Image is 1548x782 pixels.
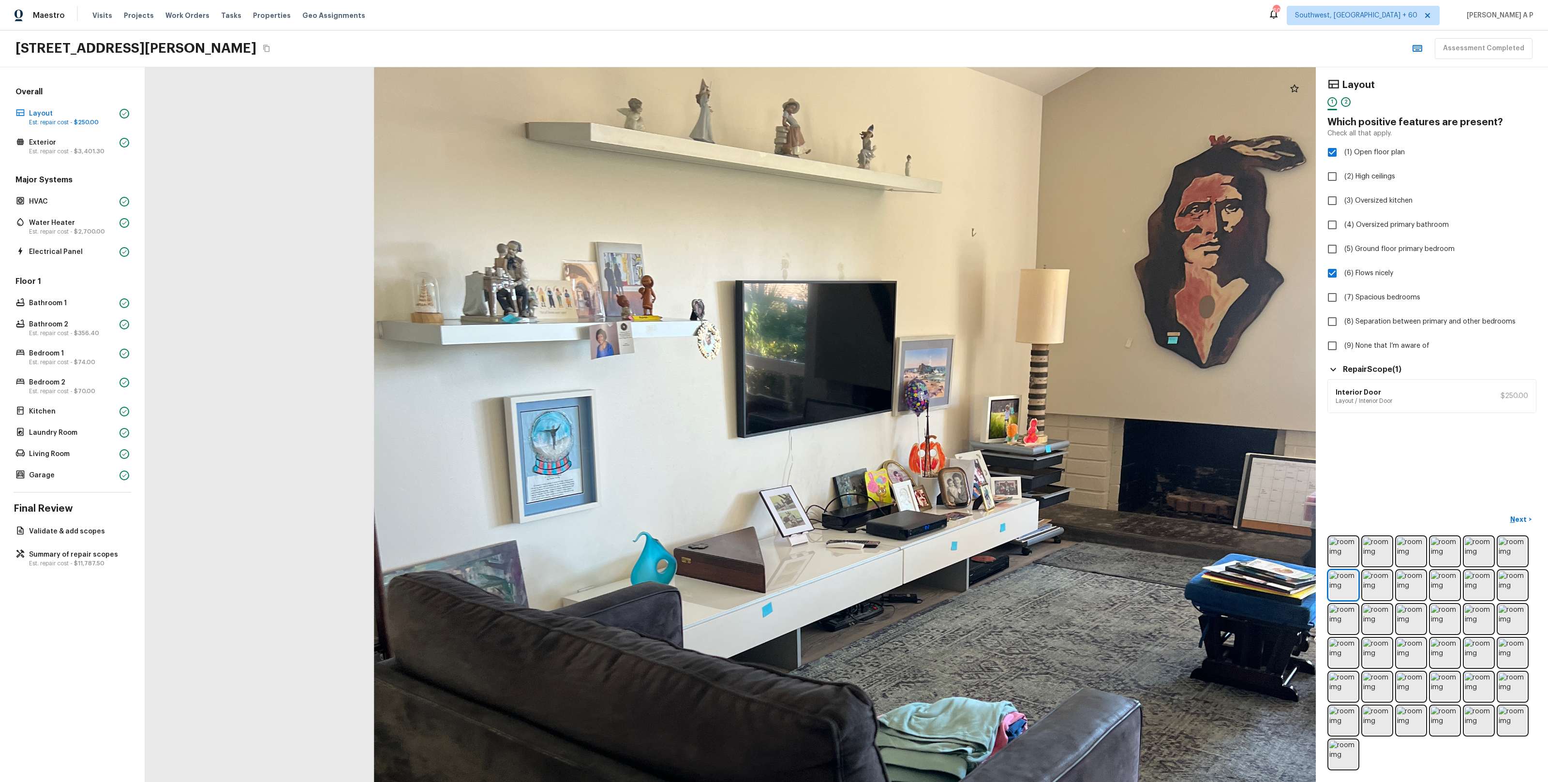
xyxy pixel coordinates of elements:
p: Est. repair cost - [29,118,116,126]
img: room img [1363,537,1391,565]
img: room img [1465,707,1493,735]
h5: Overall [14,87,131,99]
img: room img [1397,673,1425,701]
div: 1 [1327,97,1337,107]
img: room img [1363,605,1391,633]
img: room img [1465,639,1493,667]
p: Exterior [29,138,116,148]
img: room img [1329,571,1357,599]
p: Laundry Room [29,428,116,438]
img: room img [1363,571,1391,599]
img: room img [1363,639,1391,667]
img: room img [1431,639,1459,667]
p: Garage [29,471,116,480]
span: Work Orders [165,11,209,20]
span: (9) None that I’m aware of [1344,341,1429,351]
img: room img [1397,571,1425,599]
h5: Repair Scope ( 1 ) [1343,364,1401,375]
img: room img [1431,707,1459,735]
img: room img [1431,571,1459,599]
p: HVAC [29,197,116,207]
img: room img [1431,537,1459,565]
p: Next [1510,515,1529,524]
img: room img [1329,707,1357,735]
p: Bathroom 1 [29,298,116,308]
h5: Floor 1 [14,276,131,289]
img: room img [1329,605,1357,633]
span: Projects [124,11,154,20]
span: (3) Oversized kitchen [1344,196,1413,206]
button: Next> [1505,512,1536,528]
p: Est. repair cost - [29,387,116,395]
span: $74.00 [74,359,95,365]
h4: Final Review [14,502,131,515]
img: room img [1499,639,1527,667]
img: room img [1499,571,1527,599]
div: 2 [1341,97,1351,107]
span: (6) Flows nicely [1344,268,1393,278]
p: Validate & add scopes [29,527,125,536]
img: room img [1499,707,1527,735]
img: room img [1465,571,1493,599]
span: (4) Oversized primary bathroom [1344,220,1449,230]
span: $2,700.00 [74,229,105,235]
img: room img [1397,707,1425,735]
p: Est. repair cost - [29,358,116,366]
img: room img [1499,537,1527,565]
img: room img [1329,639,1357,667]
p: Water Heater [29,218,116,228]
span: (5) Ground floor primary bedroom [1344,244,1455,254]
img: room img [1397,605,1425,633]
h4: Layout [1342,79,1375,91]
img: room img [1465,673,1493,701]
h5: Major Systems [14,175,131,187]
img: room img [1329,537,1357,565]
span: (7) Spacious bedrooms [1344,293,1420,302]
img: room img [1397,639,1425,667]
h6: Interior Door [1336,387,1392,397]
button: Copy Address [260,42,273,55]
p: Layout / Interior Door [1336,397,1392,405]
p: Summary of repair scopes [29,550,125,560]
span: (8) Separation between primary and other bedrooms [1344,317,1516,326]
span: [PERSON_NAME] A P [1463,11,1533,20]
p: Est. repair cost - [29,228,116,236]
span: Visits [92,11,112,20]
span: $11,787.50 [74,561,104,566]
img: room img [1431,673,1459,701]
img: room img [1329,673,1357,701]
span: Geo Assignments [302,11,365,20]
img: room img [1465,605,1493,633]
p: Kitchen [29,407,116,416]
span: Maestro [33,11,65,20]
img: room img [1329,740,1357,768]
p: Est. repair cost - [29,329,116,337]
img: room img [1499,605,1527,633]
h4: Which positive features are present? [1327,116,1536,129]
p: Check all that apply. [1327,129,1392,138]
h2: [STREET_ADDRESS][PERSON_NAME] [15,40,256,57]
span: Properties [253,11,291,20]
p: Est. repair cost - [29,560,125,567]
img: room img [1363,707,1391,735]
span: $250.00 [74,119,99,125]
p: Layout [29,109,116,118]
span: $356.40 [74,330,99,336]
p: Bedroom 1 [29,349,116,358]
span: (1) Open floor plan [1344,148,1405,157]
p: Est. repair cost - [29,148,116,155]
p: Living Room [29,449,116,459]
img: room img [1363,673,1391,701]
span: $70.00 [74,388,95,394]
p: Bedroom 2 [29,378,116,387]
span: Southwest, [GEOGRAPHIC_DATA] + 60 [1295,11,1417,20]
img: room img [1499,673,1527,701]
img: room img [1397,537,1425,565]
p: Bathroom 2 [29,320,116,329]
span: $3,401.30 [74,148,104,154]
span: (2) High ceilings [1344,172,1395,181]
span: Tasks [221,12,241,19]
p: $250.00 [1501,391,1528,401]
div: 608 [1273,6,1280,15]
p: Electrical Panel [29,247,116,257]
